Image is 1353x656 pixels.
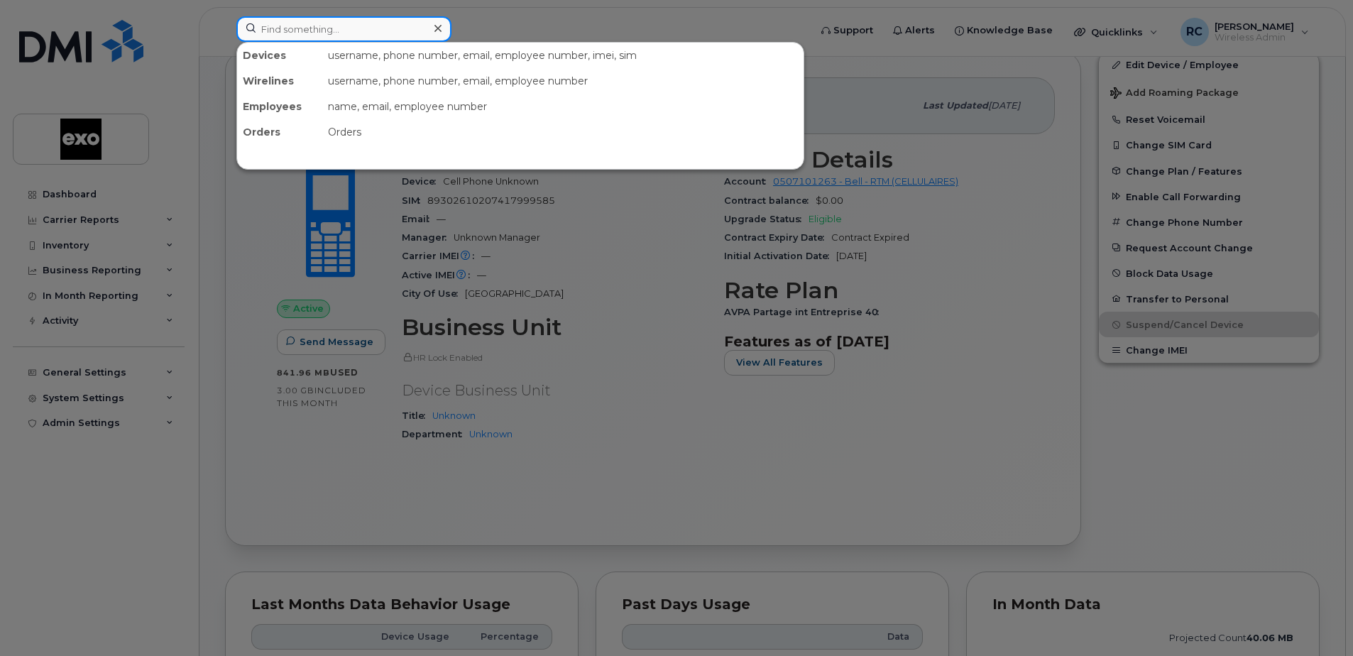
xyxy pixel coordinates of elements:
[237,68,322,94] div: Wirelines
[237,43,322,68] div: Devices
[322,68,804,94] div: username, phone number, email, employee number
[322,43,804,68] div: username, phone number, email, employee number, imei, sim
[322,94,804,119] div: name, email, employee number
[322,119,804,145] div: Orders
[236,16,451,42] input: Find something...
[237,94,322,119] div: Employees
[237,119,322,145] div: Orders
